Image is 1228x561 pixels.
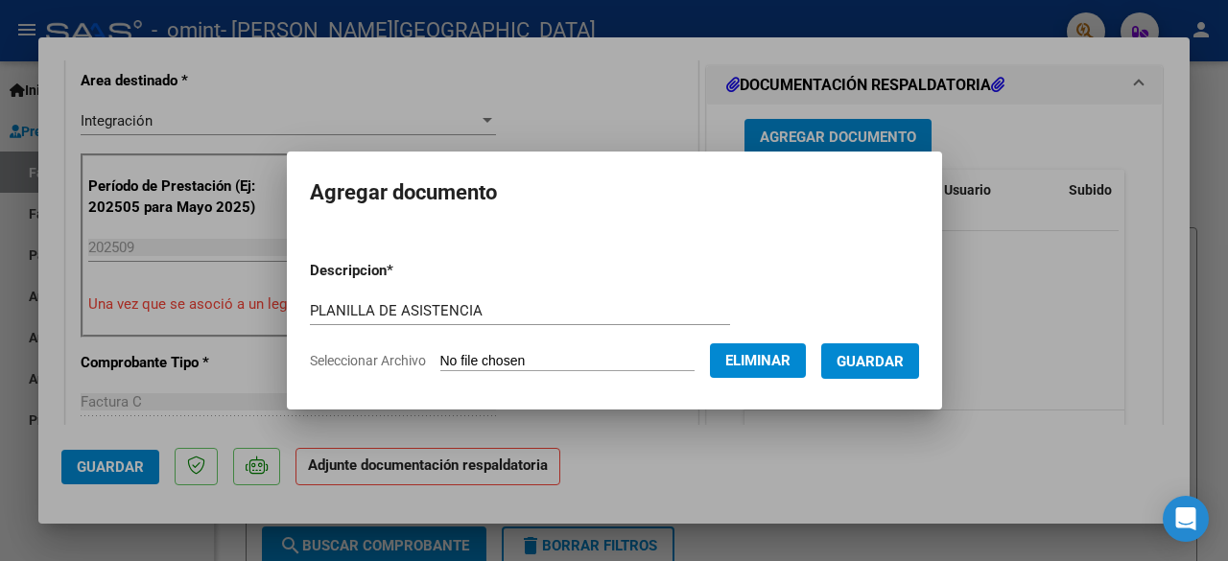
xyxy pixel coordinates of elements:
[310,260,493,282] p: Descripcion
[310,353,426,368] span: Seleccionar Archivo
[837,353,904,370] span: Guardar
[310,175,919,211] h2: Agregar documento
[821,343,919,379] button: Guardar
[710,343,806,378] button: Eliminar
[1163,496,1209,542] div: Open Intercom Messenger
[725,352,791,369] span: Eliminar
